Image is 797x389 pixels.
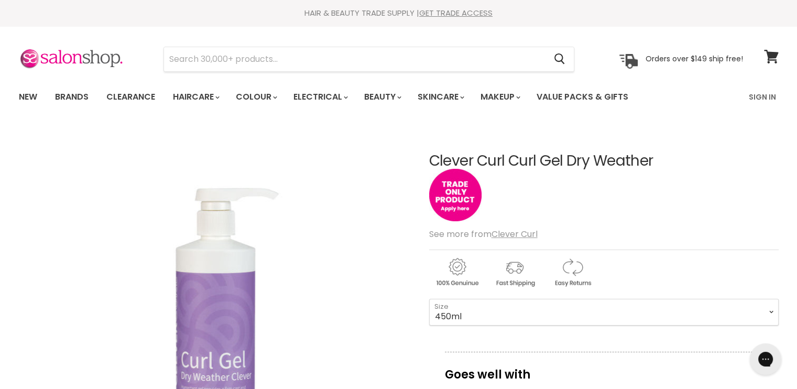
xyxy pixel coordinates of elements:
a: Haircare [165,86,226,108]
a: Sign In [743,86,782,108]
form: Product [163,47,574,72]
input: Search [164,47,546,71]
img: shipping.gif [487,256,542,288]
span: See more from [429,228,538,240]
a: Electrical [286,86,354,108]
ul: Main menu [11,82,690,112]
img: tradeonly_small.jpg [429,169,482,221]
img: genuine.gif [429,256,485,288]
a: Skincare [410,86,471,108]
a: Colour [228,86,283,108]
nav: Main [6,82,792,112]
a: Value Packs & Gifts [529,86,636,108]
iframe: Gorgias live chat messenger [745,340,787,379]
button: Search [546,47,574,71]
a: Brands [47,86,96,108]
a: Makeup [473,86,527,108]
a: Beauty [356,86,408,108]
img: returns.gif [544,256,600,288]
div: HAIR & BEAUTY TRADE SUPPLY | [6,8,792,18]
a: Clearance [99,86,163,108]
h1: Clever Curl Curl Gel Dry Weather [429,153,779,169]
p: Goes well with [445,352,763,386]
p: Orders over $149 ship free! [646,54,743,63]
a: GET TRADE ACCESS [419,7,493,18]
a: Clever Curl [492,228,538,240]
a: New [11,86,45,108]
